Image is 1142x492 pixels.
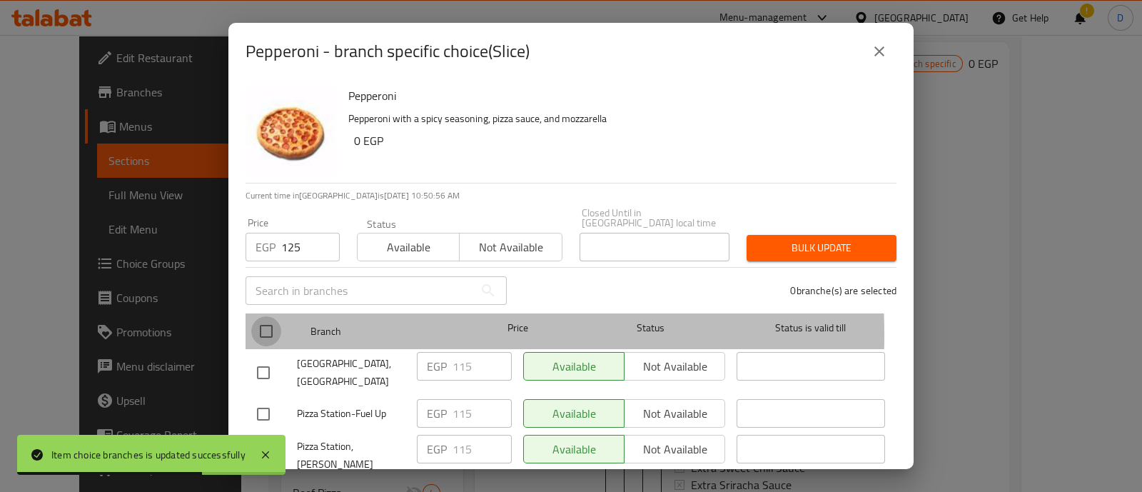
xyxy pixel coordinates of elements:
span: Pizza Station-Fuel Up [297,405,405,423]
h2: Pepperoni - branch specific choice(Slice) [246,40,530,63]
span: Status [577,319,725,337]
span: Available [363,237,454,258]
p: Current time in [GEOGRAPHIC_DATA] is [DATE] 10:50:56 AM [246,189,896,202]
span: Status is valid till [737,319,885,337]
button: Bulk update [747,235,896,261]
span: Not available [465,237,556,258]
div: Item choice branches is updated successfully [51,447,246,463]
input: Please enter price [281,233,340,261]
p: 0 branche(s) are selected [790,283,896,298]
button: Not available [459,233,562,261]
p: Pepperoni with a spicy seasoning, pizza sauce, and mozzarella [348,110,885,128]
p: EGP [427,405,447,422]
input: Please enter price [453,352,512,381]
h6: 0 EGP [354,131,885,151]
span: Price [470,319,565,337]
span: Pizza Station, [PERSON_NAME] [297,438,405,473]
input: Please enter price [453,435,512,463]
span: [GEOGRAPHIC_DATA], [GEOGRAPHIC_DATA] [297,355,405,391]
span: Bulk update [758,239,885,257]
span: Branch [310,323,459,341]
button: close [862,34,896,69]
img: Pepperoni [246,86,337,177]
p: EGP [427,441,447,458]
button: Available [357,233,460,261]
h6: Pepperoni [348,86,885,106]
input: Please enter price [453,399,512,428]
p: EGP [427,358,447,375]
input: Search in branches [246,276,474,305]
p: EGP [256,239,276,256]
